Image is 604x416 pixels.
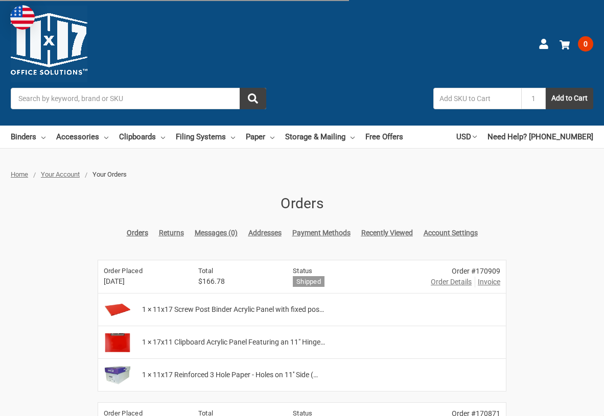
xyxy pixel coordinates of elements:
[198,276,276,287] span: $166.78
[119,126,165,148] a: Clipboards
[10,5,35,30] img: duty and tax information for United States
[285,126,355,148] a: Storage & Mailing
[142,337,325,348] span: 1 × 17x11 Clipboard Acrylic Panel Featuring an 11" Hinge…
[578,36,593,52] span: 0
[142,370,318,380] span: 1 × 11x17 Reinforced 3 Hole Paper - Holes on 11'' Side (…
[11,170,28,178] a: Home
[424,228,478,238] a: Account Settings
[101,330,134,355] img: 17x11 Clipboard Acrylic Panel Featuring an 11" Hinge Clip Red
[478,277,500,287] span: Invoice
[293,276,324,287] h6: Shipped
[101,362,134,388] img: 11x17 Reinforced 3 Hole Paper - Holes on 11'' Side (500 Sheets per package)
[560,31,593,57] a: 0
[101,297,134,323] img: 11x17 Screw Post Binder Acrylic Panel with fixed posts Red
[11,6,87,82] img: 11x17.com
[546,88,593,109] button: Add to Cart
[11,88,266,109] input: Search by keyword, brand or SKU
[176,126,235,148] a: Filing Systems
[431,266,500,277] div: Order #170909
[431,277,472,287] a: Order Details
[246,126,274,148] a: Paper
[293,266,414,276] h6: Status
[365,126,403,148] a: Free Offers
[487,126,593,148] a: Need Help? [PHONE_NUMBER]
[142,304,324,315] span: 1 × 11x17 Screw Post Binder Acrylic Panel with fixed pos…
[159,228,184,238] a: Returns
[104,276,182,287] span: [DATE]
[195,228,238,238] a: Messages (0)
[361,228,413,238] a: Recently Viewed
[92,170,127,178] span: Your Orders
[98,193,506,214] h1: Orders
[104,266,182,276] h6: Order Placed
[127,228,148,238] a: Orders
[248,228,282,238] a: Addresses
[456,126,477,148] a: USD
[292,228,351,238] a: Payment Methods
[56,126,108,148] a: Accessories
[433,88,521,109] input: Add SKU to Cart
[41,170,80,178] a: Your Account
[198,266,276,276] h6: Total
[11,126,45,148] a: Binders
